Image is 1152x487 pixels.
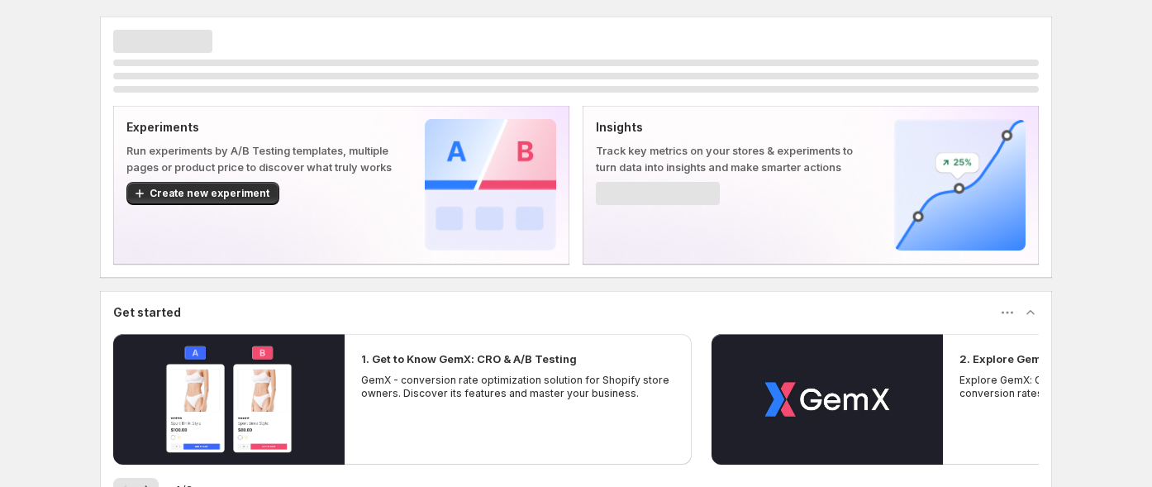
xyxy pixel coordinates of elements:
img: Insights [894,119,1026,251]
h2: 1. Get to Know GemX: CRO & A/B Testing [361,351,577,367]
img: Experiments [425,119,556,251]
p: Track key metrics on your stores & experiments to turn data into insights and make smarter actions [596,142,868,175]
p: Experiments [126,119,398,136]
p: Insights [596,119,868,136]
button: Play video [113,334,345,465]
p: Run experiments by A/B Testing templates, multiple pages or product price to discover what truly ... [126,142,398,175]
span: Create new experiment [150,187,269,200]
button: Play video [712,334,943,465]
button: Create new experiment [126,182,279,205]
p: GemX - conversion rate optimization solution for Shopify store owners. Discover its features and ... [361,374,675,400]
h3: Get started [113,304,181,321]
